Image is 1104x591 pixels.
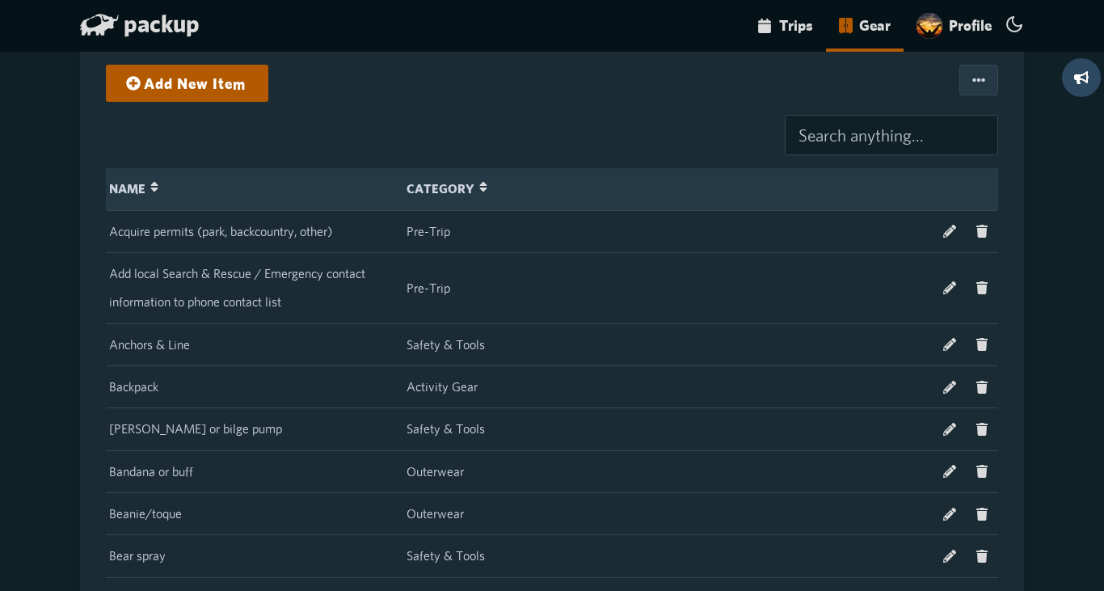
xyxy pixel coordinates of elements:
[106,408,403,450] td: [PERSON_NAME] or bilge pump
[403,210,701,252] td: Pre-Trip
[403,492,701,534] td: Outerwear
[106,535,403,577] td: Bear spray
[106,252,403,323] td: Add local Search & Rescue / Emergency contact information to phone contact list
[106,210,403,252] td: Acquire permits (park, backcountry, other)
[916,13,942,39] img: user avatar
[106,450,403,492] td: Bandana or buff
[106,492,403,534] td: Beanie/toque
[106,365,403,407] td: Backpack
[106,323,403,365] td: Anchors & Line
[403,535,701,577] td: Safety & Tools
[403,323,701,365] td: Safety & Tools
[116,69,258,98] a: Add New Item
[785,115,998,155] input: Search anything...
[403,252,701,323] td: Pre-Trip
[124,9,200,38] span: packup
[403,450,701,492] td: Outerwear
[403,365,701,407] td: Activity Gear
[407,175,697,203] div: Category
[109,175,400,203] div: Name
[80,12,200,41] a: packup
[403,408,701,450] td: Safety & Tools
